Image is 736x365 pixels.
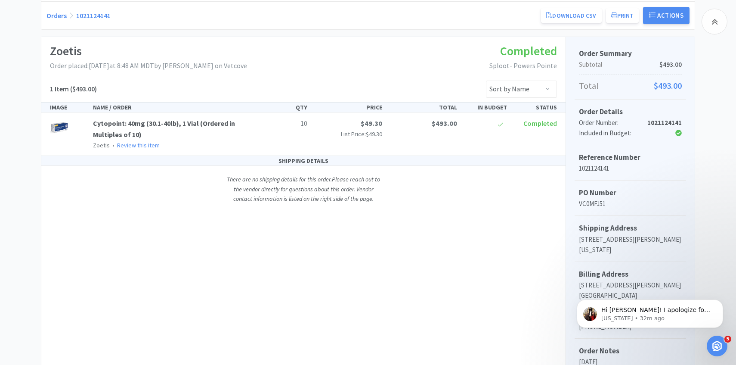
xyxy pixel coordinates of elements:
[500,43,557,59] span: Completed
[523,119,557,128] span: Completed
[432,119,457,128] span: $493.00
[461,103,510,112] div: IN BUDGET
[93,141,110,149] span: Zoetis
[314,129,382,139] p: List Price:
[93,119,235,139] a: Cytopoint: 40mg (30.1-40lb), 1 Vial (Ordered in Multiples of 10)
[510,103,560,112] div: STATUS
[46,103,90,112] div: IMAGE
[111,141,116,149] span: •
[90,103,261,112] div: NAME / ORDER
[707,336,727,356] iframe: Intercom live chat
[50,84,69,93] span: 1 Item
[50,118,69,137] img: d68059bb95f34f6ca8f79a017dff92f3_527055.jpeg
[579,79,682,93] p: Total
[724,336,731,343] span: 5
[264,118,307,129] p: 10
[579,268,682,280] h5: Billing Address
[579,163,682,174] p: 1021124141
[37,25,146,75] span: Hi [PERSON_NAME]! I apologize for the delay! Yes, if you refresh your page you should now be able...
[579,280,682,290] p: [STREET_ADDRESS][PERSON_NAME]
[50,60,247,72] p: Order placed: [DATE] at 8:48 AM MDT by [PERSON_NAME] on Vetcove
[579,152,682,163] h5: Reference Number
[76,11,111,20] a: 1021124141
[579,48,682,59] h5: Order Summary
[654,79,682,93] span: $493.00
[41,156,566,166] div: SHIPPING DETAILS
[579,118,647,128] div: Order Number:
[643,7,690,24] button: Actions
[579,222,682,234] h5: Shipping Address
[117,141,160,149] a: Review this item
[606,8,639,23] button: Print
[50,41,247,61] h1: Zoetis
[659,59,682,70] span: $493.00
[227,175,380,203] i: There are no shipping details for this order. Please reach out to the vendor directly for questio...
[361,119,382,128] span: $49.30
[46,11,67,20] a: Orders
[37,33,148,41] p: Message from Georgia, sent 32m ago
[579,199,682,209] p: VC0MFJ51
[579,106,682,118] h5: Order Details
[386,103,461,112] div: TOTAL
[579,345,682,357] h5: Order Notes
[579,187,682,199] h5: PO Number
[261,103,311,112] div: QTY
[366,130,382,138] span: $49.30
[489,60,557,72] p: Sploot- Powers Pointe
[50,84,97,95] h5: ($493.00)
[647,119,682,127] strong: 1021124141
[579,59,682,70] p: Subtotal
[311,103,386,112] div: PRICE
[579,128,647,138] div: Included in Budget:
[541,8,601,23] a: Download CSV
[564,281,736,342] iframe: Intercom notifications message
[579,234,682,255] p: [STREET_ADDRESS][PERSON_NAME][US_STATE]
